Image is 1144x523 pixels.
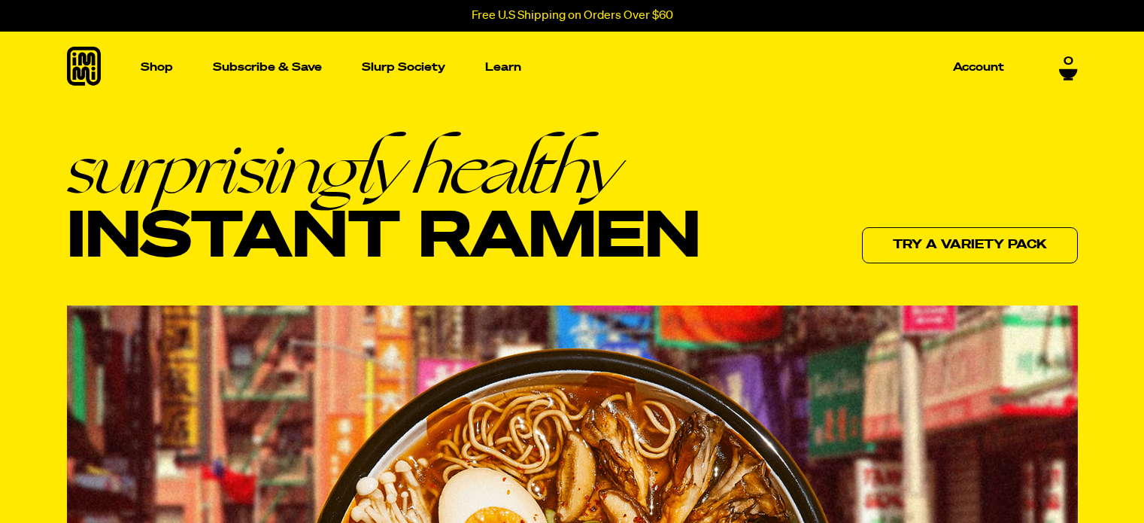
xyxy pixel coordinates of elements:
[67,133,701,274] h1: Instant Ramen
[472,9,673,23] p: Free U.S Shipping on Orders Over $60
[862,227,1078,263] a: Try a variety pack
[67,133,701,204] em: surprisingly healthy
[356,56,451,79] a: Slurp Society
[135,32,179,103] a: Shop
[947,56,1010,79] a: Account
[953,62,1004,73] p: Account
[141,62,173,73] p: Shop
[485,62,521,73] p: Learn
[213,62,322,73] p: Subscribe & Save
[362,62,445,73] p: Slurp Society
[207,56,328,79] a: Subscribe & Save
[479,32,527,103] a: Learn
[1059,50,1078,75] a: 0
[1064,50,1073,63] span: 0
[135,32,1010,103] nav: Main navigation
